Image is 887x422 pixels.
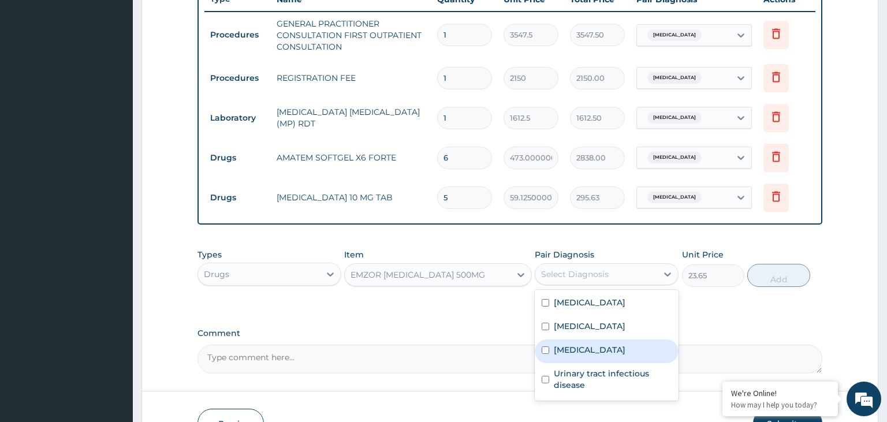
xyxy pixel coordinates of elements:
[682,249,724,260] label: Unit Price
[204,187,271,208] td: Drugs
[204,147,271,169] td: Drugs
[6,291,220,331] textarea: Type your message and hit 'Enter'
[60,65,194,80] div: Chat with us now
[554,297,625,308] label: [MEDICAL_DATA]
[271,12,432,58] td: GENERAL PRACTITIONER CONSULTATION FIRST OUTPATIENT CONSULTATION
[535,249,594,260] label: Pair Diagnosis
[351,269,485,281] div: EMZOR [MEDICAL_DATA] 500MG
[204,68,271,89] td: Procedures
[189,6,217,33] div: Minimize live chat window
[647,72,702,84] span: [MEDICAL_DATA]
[731,388,829,398] div: We're Online!
[271,100,432,135] td: [MEDICAL_DATA] [MEDICAL_DATA] (MP) RDT
[204,107,271,129] td: Laboratory
[344,249,364,260] label: Item
[67,133,159,250] span: We're online!
[647,192,702,203] span: [MEDICAL_DATA]
[541,268,609,280] div: Select Diagnosis
[747,264,810,287] button: Add
[554,344,625,356] label: [MEDICAL_DATA]
[554,320,625,332] label: [MEDICAL_DATA]
[554,368,672,391] label: Urinary tract infectious disease
[647,112,702,124] span: [MEDICAL_DATA]
[204,268,229,280] div: Drugs
[271,146,432,169] td: AMATEM SOFTGEL X6 FORTE
[21,58,47,87] img: d_794563401_company_1708531726252_794563401
[647,29,702,41] span: [MEDICAL_DATA]
[271,186,432,209] td: [MEDICAL_DATA] 10 MG TAB
[197,250,222,260] label: Types
[647,152,702,163] span: [MEDICAL_DATA]
[731,400,829,410] p: How may I help you today?
[197,328,823,338] label: Comment
[271,66,432,89] td: REGISTRATION FEE
[204,24,271,46] td: Procedures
